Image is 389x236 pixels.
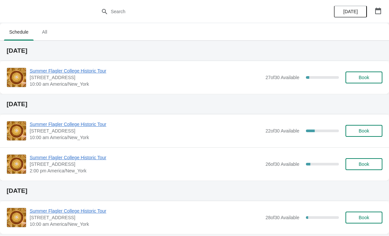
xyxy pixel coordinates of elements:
[334,6,367,17] button: [DATE]
[7,121,26,140] img: Summer Flagler College Historic Tour | 74 King Street, St. Augustine, FL, USA | 10:00 am America/...
[343,9,358,14] span: [DATE]
[110,6,292,17] input: Search
[7,155,26,174] img: Summer Flagler College Historic Tour | 74 King Street, St. Augustine, FL, USA | 2:00 pm America/N...
[359,75,369,80] span: Book
[265,75,299,80] span: 27 of 30 Available
[4,26,34,38] span: Schedule
[265,162,299,167] span: 26 of 30 Available
[7,188,382,194] h2: [DATE]
[359,215,369,220] span: Book
[30,167,262,174] span: 2:00 pm America/New_York
[30,74,262,81] span: [STREET_ADDRESS]
[30,221,262,227] span: 10:00 am America/New_York
[345,72,382,83] button: Book
[36,26,53,38] span: All
[30,81,262,87] span: 10:00 am America/New_York
[345,125,382,137] button: Book
[30,128,262,134] span: [STREET_ADDRESS]
[345,212,382,223] button: Book
[265,128,299,133] span: 22 of 30 Available
[265,215,299,220] span: 28 of 30 Available
[7,101,382,107] h2: [DATE]
[7,47,382,54] h2: [DATE]
[30,134,262,141] span: 10:00 am America/New_York
[30,154,262,161] span: Summer Flagler College Historic Tour
[345,158,382,170] button: Book
[7,208,26,227] img: Summer Flagler College Historic Tour | 74 King Street, St. Augustine, FL, USA | 10:00 am America/...
[30,208,262,214] span: Summer Flagler College Historic Tour
[30,161,262,167] span: [STREET_ADDRESS]
[30,121,262,128] span: Summer Flagler College Historic Tour
[359,162,369,167] span: Book
[30,68,262,74] span: Summer Flagler College Historic Tour
[30,214,262,221] span: [STREET_ADDRESS]
[359,128,369,133] span: Book
[7,68,26,87] img: Summer Flagler College Historic Tour | 74 King Street, St. Augustine, FL, USA | 10:00 am America/...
